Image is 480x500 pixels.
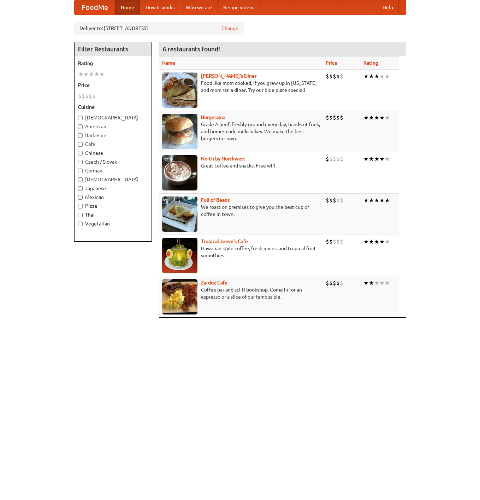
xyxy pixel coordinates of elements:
[78,194,148,201] label: Mexican
[201,156,245,161] a: North by Northwest
[377,0,399,14] a: Help
[78,92,82,100] li: $
[363,196,369,204] li: ★
[326,238,329,246] li: $
[78,158,148,165] label: Czech / Slovak
[78,133,83,138] input: Barbecue
[374,72,379,80] li: ★
[374,155,379,163] li: ★
[201,114,225,120] a: Burgerama
[340,196,343,204] li: $
[201,197,230,203] a: Full of Beans
[385,72,390,80] li: ★
[78,132,148,139] label: Barbecue
[221,25,238,32] a: Change
[379,114,385,122] li: ★
[369,114,374,122] li: ★
[75,42,152,56] h4: Filter Restaurants
[374,114,379,122] li: ★
[369,196,374,204] li: ★
[78,142,83,147] input: Cafe
[363,238,369,246] li: ★
[78,185,148,192] label: Japanese
[326,72,329,80] li: $
[74,22,244,35] div: Deliver to: [STREET_ADDRESS]
[78,114,148,121] label: [DEMOGRAPHIC_DATA]
[340,155,343,163] li: $
[78,204,83,208] input: Pizza
[369,238,374,246] li: ★
[363,60,378,66] a: Rating
[162,80,320,94] p: Food like mom cooked, if you grew up in [US_STATE] and mom ran a diner. Try our blue plate special!
[82,92,85,100] li: $
[162,238,197,273] img: jeeves.jpg
[78,70,83,78] li: ★
[336,155,340,163] li: $
[115,0,140,14] a: Home
[201,280,227,286] a: Zardoz Cafe
[162,286,320,300] p: Coffee bar and sci-fi bookshop. Come in for an espresso or a slice of our famous pie.
[363,279,369,287] li: ★
[78,169,83,173] input: German
[78,151,83,155] input: Chinese
[385,238,390,246] li: ★
[379,155,385,163] li: ★
[369,155,374,163] li: ★
[78,60,148,67] h5: Rating
[329,72,333,80] li: $
[94,70,99,78] li: ★
[78,116,83,120] input: [DEMOGRAPHIC_DATA]
[379,279,385,287] li: ★
[329,155,333,163] li: $
[78,220,148,227] label: Vegetarian
[180,0,218,14] a: Who we are
[333,196,336,204] li: $
[385,279,390,287] li: ★
[201,73,256,79] a: [PERSON_NAME]'s Diner
[89,92,92,100] li: $
[163,46,220,52] ng-pluralize: 6 restaurants found!
[333,238,336,246] li: $
[78,124,83,129] input: American
[78,195,83,200] input: Mexican
[326,155,329,163] li: $
[162,60,175,66] a: Name
[385,196,390,204] li: ★
[162,121,320,142] p: Grade A beef, freshly ground every day, hand-cut fries, and home-made milkshakes. We make the bes...
[336,72,340,80] li: $
[85,92,89,100] li: $
[379,72,385,80] li: ★
[385,155,390,163] li: ★
[363,72,369,80] li: ★
[329,238,333,246] li: $
[369,72,374,80] li: ★
[162,162,320,169] p: Great coffee and snacks. Free wifi.
[78,82,148,89] h5: Price
[89,70,94,78] li: ★
[333,72,336,80] li: $
[218,0,260,14] a: Recipe videos
[78,123,148,130] label: American
[78,222,83,226] input: Vegetarian
[336,196,340,204] li: $
[162,155,197,190] img: north.jpg
[374,279,379,287] li: ★
[333,279,336,287] li: $
[78,160,83,164] input: Czech / Slovak
[329,279,333,287] li: $
[78,149,148,157] label: Chinese
[78,104,148,111] h5: Cuisine
[326,114,329,122] li: $
[333,114,336,122] li: $
[326,60,337,66] a: Price
[78,213,83,217] input: Thai
[336,114,340,122] li: $
[92,92,96,100] li: $
[326,279,329,287] li: $
[78,186,83,191] input: Japanese
[78,202,148,210] label: Pizza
